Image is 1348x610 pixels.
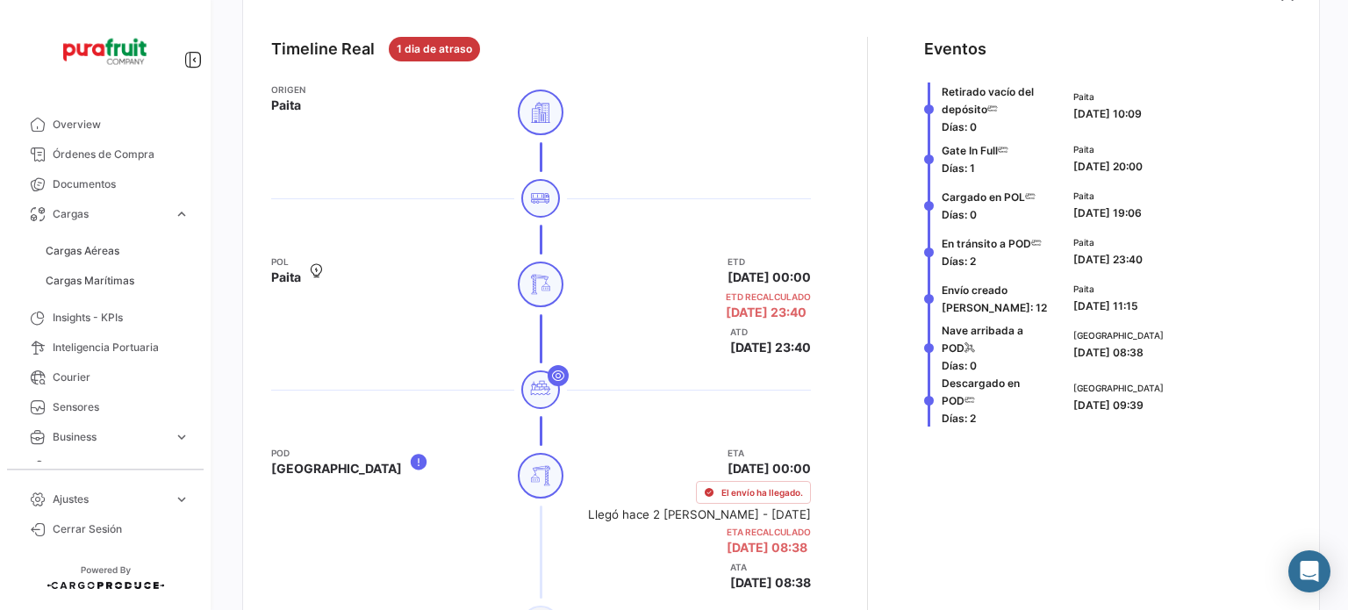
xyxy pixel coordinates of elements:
[1073,206,1142,219] span: [DATE] 19:06
[14,392,197,422] a: Sensores
[46,273,134,289] span: Cargas Marítimas
[1073,253,1143,266] span: [DATE] 23:40
[53,176,190,192] span: Documentos
[942,324,1023,355] span: Nave arribada a POD
[942,161,975,175] span: Días: 1
[730,574,811,592] span: [DATE] 08:38
[942,301,1047,314] span: [PERSON_NAME]: 12
[728,255,811,269] app-card-info-title: ETD
[942,359,977,372] span: Días: 0
[46,243,119,259] span: Cargas Aéreas
[730,560,811,574] app-card-info-title: ATA
[14,169,197,199] a: Documentos
[1073,346,1144,359] span: [DATE] 08:38
[726,290,811,304] app-card-info-title: ETD Recalculado
[1073,189,1142,203] span: Paita
[1073,282,1138,296] span: Paita
[942,237,1031,250] span: En tránsito a POD
[271,83,305,97] app-card-info-title: Origen
[53,310,190,326] span: Insights - KPIs
[924,37,986,61] div: Eventos
[728,460,811,477] span: [DATE] 00:00
[39,238,197,264] a: Cargas Aéreas
[53,521,190,537] span: Cerrar Sesión
[942,255,976,268] span: Días: 2
[1073,107,1142,120] span: [DATE] 10:09
[271,460,402,477] span: [GEOGRAPHIC_DATA]
[39,268,197,294] a: Cargas Marítimas
[61,21,149,82] img: Logo+PuraFruit.png
[53,206,167,222] span: Cargas
[942,283,1007,297] span: Envío creado
[730,325,811,339] app-card-info-title: ATD
[726,304,807,321] span: [DATE] 23:40
[53,340,190,355] span: Inteligencia Portuaria
[53,370,190,385] span: Courier
[271,269,301,286] span: Paita
[14,140,197,169] a: Órdenes de Compra
[1073,160,1143,173] span: [DATE] 20:00
[727,540,807,555] span: [DATE] 08:38
[174,492,190,507] span: expand_more
[1288,550,1330,592] div: Abrir Intercom Messenger
[588,507,811,521] small: Llegó hace 2 [PERSON_NAME] - [DATE]
[942,144,998,157] span: Gate In Full
[14,333,197,362] a: Inteligencia Portuaria
[174,429,190,445] span: expand_more
[1073,398,1144,412] span: [DATE] 09:39
[271,37,375,61] div: Timeline Real
[1073,328,1164,342] span: [GEOGRAPHIC_DATA]
[942,208,977,221] span: Días: 0
[942,190,1025,204] span: Cargado en POL
[53,117,190,133] span: Overview
[727,525,811,539] app-card-info-title: ETA Recalculado
[728,446,811,460] app-card-info-title: ETA
[271,97,301,114] span: Paita
[1073,235,1143,249] span: Paita
[730,339,811,356] span: [DATE] 23:40
[1073,381,1164,395] span: [GEOGRAPHIC_DATA]
[942,412,976,425] span: Días: 2
[14,110,197,140] a: Overview
[174,459,190,475] span: expand_more
[721,485,803,499] span: El envío ha llegado.
[14,362,197,392] a: Courier
[942,120,977,133] span: Días: 0
[271,446,402,460] app-card-info-title: POD
[942,377,1020,407] span: Descargado en POD
[728,269,811,286] span: [DATE] 00:00
[397,41,472,57] span: 1 dia de atraso
[14,303,197,333] a: Insights - KPIs
[53,429,167,445] span: Business
[942,85,1034,116] span: Retirado vacío del depósito
[1073,142,1143,156] span: Paita
[53,147,190,162] span: Órdenes de Compra
[271,255,301,269] app-card-info-title: POL
[1073,299,1138,312] span: [DATE] 11:15
[53,459,167,475] span: Estadísticas
[1073,90,1142,104] span: Paita
[53,399,190,415] span: Sensores
[53,492,167,507] span: Ajustes
[174,206,190,222] span: expand_more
